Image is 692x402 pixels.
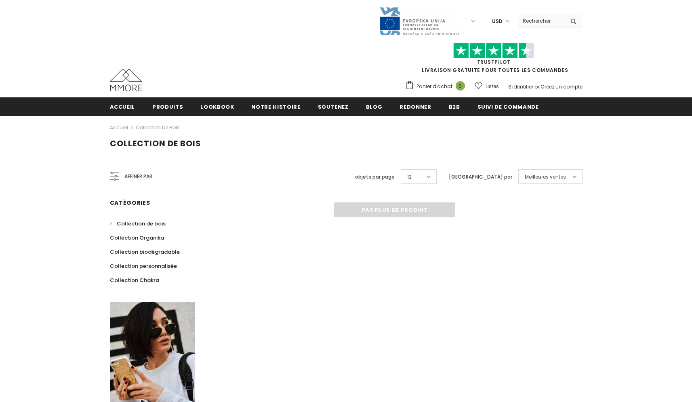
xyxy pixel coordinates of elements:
[477,103,539,111] span: Suivi de commande
[251,97,300,116] a: Notre histoire
[110,231,164,245] a: Collection Organika
[456,81,465,91] span: 0
[405,80,469,93] a: Panier d'achat 0
[152,97,183,116] a: Produits
[492,17,503,25] span: USD
[110,103,135,111] span: Accueil
[477,59,511,65] a: TrustPilot
[379,6,460,36] img: Javni Razpis
[486,82,499,91] span: Listes
[366,103,383,111] span: Blog
[525,173,566,181] span: Meilleures ventes
[453,43,534,59] img: Faites confiance aux étoiles pilotes
[366,97,383,116] a: Blog
[110,199,150,207] span: Catégories
[405,46,583,74] span: LIVRAISON GRATUITE POUR TOUTES LES COMMANDES
[416,82,452,91] span: Panier d'achat
[110,217,166,231] a: Collection de bois
[110,259,177,273] a: Collection personnalisée
[400,103,431,111] span: Redonner
[477,97,539,116] a: Suivi de commande
[400,97,431,116] a: Redonner
[355,173,395,181] label: objets par page
[110,245,180,259] a: Collection biodégradable
[407,173,412,181] span: 12
[110,69,142,91] img: Cas MMORE
[200,103,234,111] span: Lookbook
[110,248,180,256] span: Collection biodégradable
[379,17,460,24] a: Javni Razpis
[475,79,499,93] a: Listes
[518,15,564,27] input: Search Site
[136,124,180,131] a: Collection de bois
[251,103,300,111] span: Notre histoire
[110,262,177,270] span: Collection personnalisée
[110,273,159,287] a: Collection Chakra
[124,172,152,181] span: Affiner par
[152,103,183,111] span: Produits
[110,97,135,116] a: Accueil
[449,97,460,116] a: B2B
[318,103,349,111] span: soutenez
[200,97,234,116] a: Lookbook
[110,276,159,284] span: Collection Chakra
[449,103,460,111] span: B2B
[110,234,164,242] span: Collection Organika
[534,83,539,90] span: or
[449,173,512,181] label: [GEOGRAPHIC_DATA] par
[541,83,583,90] a: Créez un compte
[110,123,128,133] a: Accueil
[117,220,166,227] span: Collection de bois
[318,97,349,116] a: soutenez
[508,83,533,90] a: S'identifier
[110,138,201,149] span: Collection de bois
